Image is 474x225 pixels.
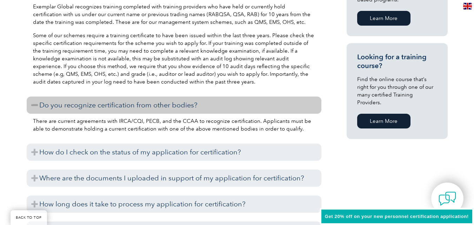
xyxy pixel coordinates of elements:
a: Learn More [357,11,410,26]
h3: Do you recognize certification from other bodies? [27,97,321,114]
span: Get 20% off on your new personnel certification application! [325,214,469,219]
p: Find the online course that’s right for you through one of our many certified Training Providers. [357,75,437,106]
p: Some of our schemes require a training certificate to have been issued within the last three year... [33,32,315,86]
h3: Where are the documents I uploaded in support of my application for certification? [27,170,321,187]
p: There are current agreements with IRCA/CQI, PECB, and the CCAA to recognize certification. Applic... [33,117,315,133]
a: BACK TO TOP [11,210,47,225]
img: contact-chat.png [439,190,456,207]
img: en [463,3,472,9]
h3: How long does it take to process my application for certification? [27,196,321,213]
h3: Looking for a training course? [357,53,437,70]
h3: How do I check on the status of my application for certification? [27,144,321,161]
p: Exemplar Global recognizes training completed with training providers who have held or currently ... [33,3,315,26]
a: Learn More [357,114,410,128]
